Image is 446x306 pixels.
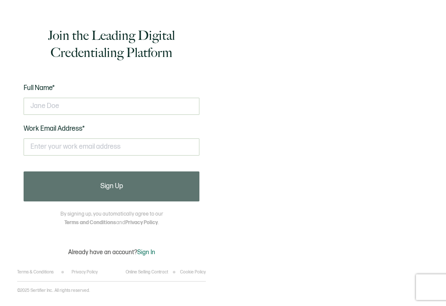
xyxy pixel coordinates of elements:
input: Enter your work email address [24,138,199,156]
a: Privacy Policy [72,270,98,275]
a: Terms & Conditions [17,270,54,275]
span: Full Name* [24,84,55,92]
p: Already have an account? [68,249,155,256]
a: Cookie Policy [180,270,206,275]
p: ©2025 Sertifier Inc.. All rights reserved. [17,288,90,293]
a: Online Selling Contract [126,270,168,275]
span: Work Email Address* [24,125,85,133]
span: Sign Up [100,183,123,190]
span: Sign In [137,249,155,256]
button: Sign Up [24,171,199,201]
a: Privacy Policy [125,219,158,226]
input: Jane Doe [24,98,199,115]
h1: Join the Leading Digital Credentialing Platform [24,27,199,61]
p: By signing up, you automatically agree to our and . [60,210,163,227]
a: Terms and Conditions [64,219,116,226]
